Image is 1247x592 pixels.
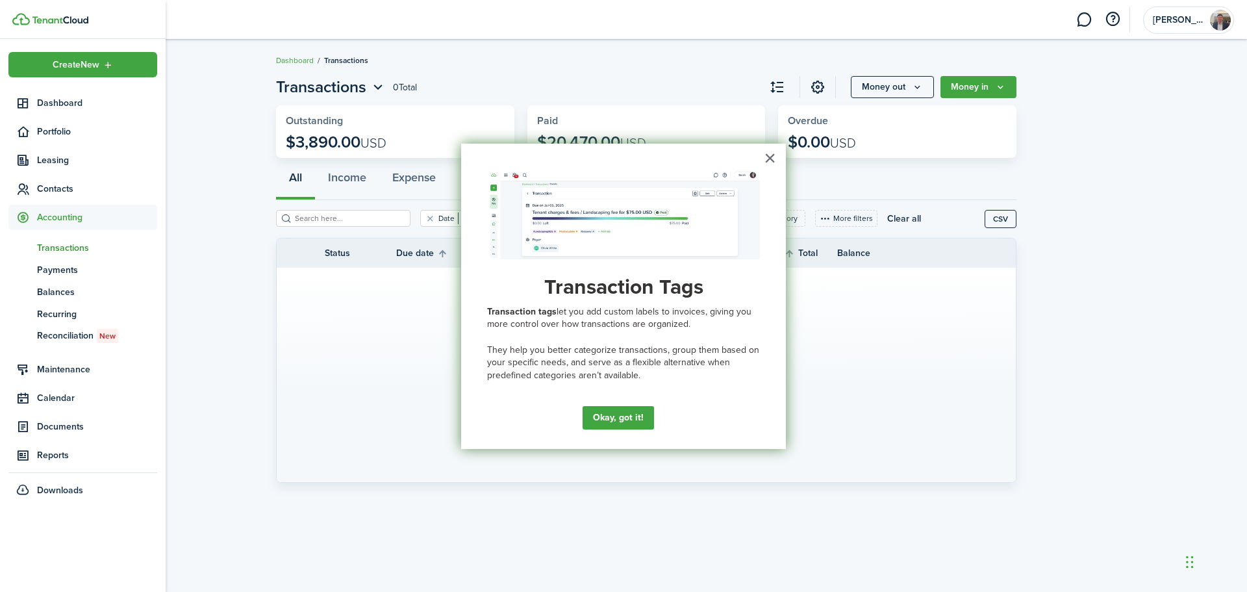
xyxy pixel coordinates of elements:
p: They help you better categorize transactions, group them based on your specific needs, and serve ... [487,344,760,382]
img: Anas [1210,10,1231,31]
button: More filters [815,210,877,227]
a: Dashboard [276,55,314,66]
button: Open menu [940,76,1016,98]
widget-stats-title: Overdue [788,115,1007,127]
strong: Transaction tags [487,305,557,318]
button: Clear all [887,210,921,227]
span: Documents [37,420,157,433]
span: Contacts [37,182,157,196]
img: TenantCloud [32,16,88,24]
button: Close [764,148,776,168]
button: Open menu [276,75,386,99]
input: Search here... [292,212,406,225]
header-page-total: 0 Total [393,81,417,94]
widget-stats-title: Outstanding [286,115,505,127]
span: Create New [53,60,99,70]
th: Status [325,246,396,260]
accounting-header-page-nav: Transactions [276,75,386,99]
widget-stats-title: Paid [537,115,756,127]
span: New [99,330,116,342]
span: USD [620,133,646,153]
span: Reconciliation [37,329,157,343]
img: TenantCloud [12,13,30,25]
span: Dashboard [37,96,157,110]
span: USD [830,133,856,153]
th: Sort [784,246,837,261]
h2: Transaction Tags [487,274,760,299]
button: Money in [940,76,1016,98]
span: Recurring [37,307,157,321]
p: $3,890.00 [286,133,386,151]
span: Maintenance [37,363,157,376]
button: Okay, got it! [583,406,654,430]
filter-tag-label: Date [438,212,455,224]
span: USD [360,133,386,153]
span: Anas [1153,16,1205,25]
button: Clear filter [425,213,436,224]
span: Reports [37,448,157,462]
button: Open menu [8,52,157,77]
span: Downloads [37,483,83,497]
span: Payments [37,263,157,277]
button: Open resource center [1102,8,1124,31]
filter-tag: Open filter [420,210,531,227]
button: Money out [851,76,934,98]
span: Accounting [37,211,157,224]
span: let you add custom labels to invoices, giving you more control over how transactions are organized. [487,305,754,331]
iframe: Chat Widget [1031,452,1247,592]
button: Income [315,161,379,200]
p: $20,470.00 [537,133,646,151]
filter-tag-value: Current month [458,212,513,224]
span: Leasing [37,153,157,167]
span: Calendar [37,391,157,405]
div: Drag [1186,543,1194,582]
button: CSV [985,210,1016,228]
span: Transactions [276,75,366,99]
span: Portfolio [37,125,157,138]
span: Transactions [324,55,368,66]
th: Sort [396,246,461,261]
span: Balances [37,285,157,299]
th: Balance [837,246,915,260]
a: Messaging [1072,3,1096,36]
span: Transactions [37,241,157,255]
button: Expense [379,161,449,200]
p: $0.00 [788,133,856,151]
button: Open menu [851,76,934,98]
